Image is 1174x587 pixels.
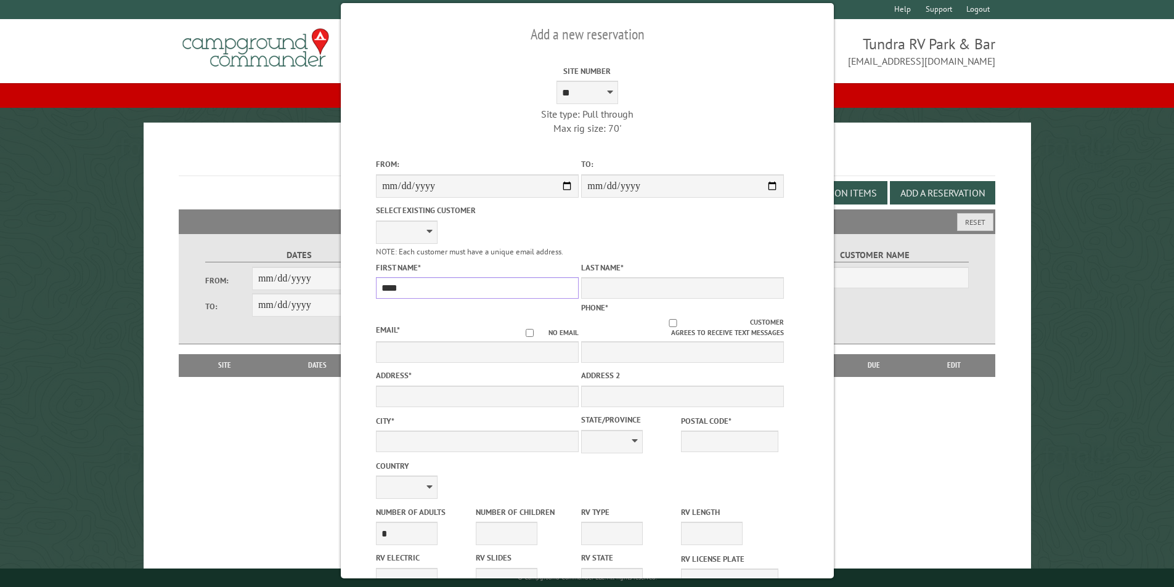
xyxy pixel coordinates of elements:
small: NOTE: Each customer must have a unique email address. [376,246,563,257]
label: No email [511,328,579,338]
img: Campground Commander [179,24,333,72]
label: Customer Name [781,248,969,262]
h1: Reservations [179,142,996,176]
label: RV Length [681,506,778,518]
label: Address 2 [581,370,784,381]
th: Due [835,354,913,376]
th: Dates [265,354,370,376]
label: Number of Adults [376,506,473,518]
label: RV State [581,552,679,564]
label: City [376,415,579,427]
small: © Campground Commander LLC. All rights reserved. [518,573,657,581]
label: Country [376,460,579,472]
h2: Add a new reservation [376,23,799,46]
label: RV Electric [376,552,473,564]
th: Edit [913,354,996,376]
button: Add a Reservation [890,181,995,204]
label: RV Type [581,506,679,518]
label: Phone [581,302,608,313]
label: Address [376,370,579,381]
button: Reset [957,213,993,231]
button: Edit Add-on Items [781,181,887,204]
label: State/Province [581,414,679,426]
label: First Name [376,262,579,273]
input: Customer agrees to receive text messages [595,319,750,327]
div: Max rig size: 70' [486,121,688,135]
input: No email [511,329,548,337]
label: Number of Children [476,506,573,518]
label: From: [376,158,579,170]
h2: Filters [179,209,996,233]
label: RV Slides [476,552,573,564]
label: Customer agrees to receive text messages [581,317,784,338]
label: Postal Code [681,415,778,427]
label: Select existing customer [376,204,579,216]
label: Dates [205,248,393,262]
label: To: [205,301,252,312]
th: Site [185,354,265,376]
div: Site type: Pull through [486,107,688,121]
label: From: [205,275,252,286]
label: To: [581,158,784,170]
label: Last Name [581,262,784,273]
label: Site Number [486,65,688,77]
label: RV License Plate [681,553,778,565]
label: Email [376,325,400,335]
